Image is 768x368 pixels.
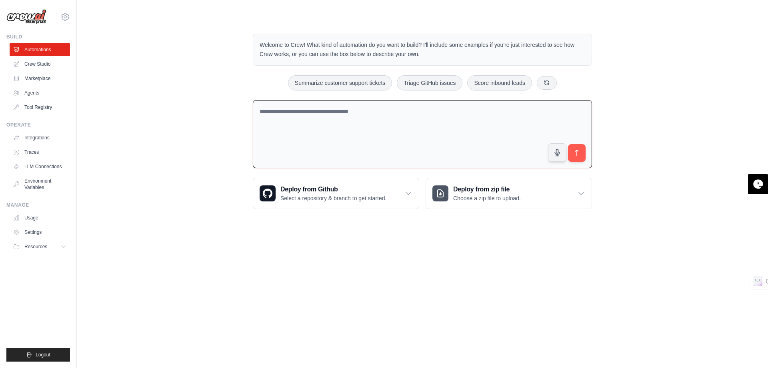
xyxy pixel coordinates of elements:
a: Integrations [10,131,70,144]
button: Summarize customer support tickets [288,75,392,90]
p: Select a repository & branch to get started. [280,194,386,202]
button: Resources [10,240,70,253]
a: Agents [10,86,70,99]
p: Welcome to Crew! What kind of automation do you want to build? I'll include some examples if you'... [260,40,585,59]
div: Manage [6,202,70,208]
a: LLM Connections [10,160,70,173]
a: Automations [10,43,70,56]
img: Logo [6,9,46,24]
a: Marketplace [10,72,70,85]
a: Environment Variables [10,175,70,194]
a: Crew Studio [10,58,70,70]
a: Traces [10,146,70,159]
a: Usage [10,211,70,224]
span: Logout [36,352,50,358]
div: Operate [6,122,70,128]
p: Choose a zip file to upload. [453,194,521,202]
button: Logout [6,348,70,362]
a: Settings [10,226,70,239]
h3: Deploy from Github [280,185,386,194]
div: Build [6,34,70,40]
iframe: Chat Widget [728,330,768,368]
span: Resources [24,243,47,250]
button: Score inbound leads [467,75,532,90]
a: Tool Registry [10,101,70,114]
h3: Deploy from zip file [453,185,521,194]
button: Triage GitHub issues [397,75,462,90]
